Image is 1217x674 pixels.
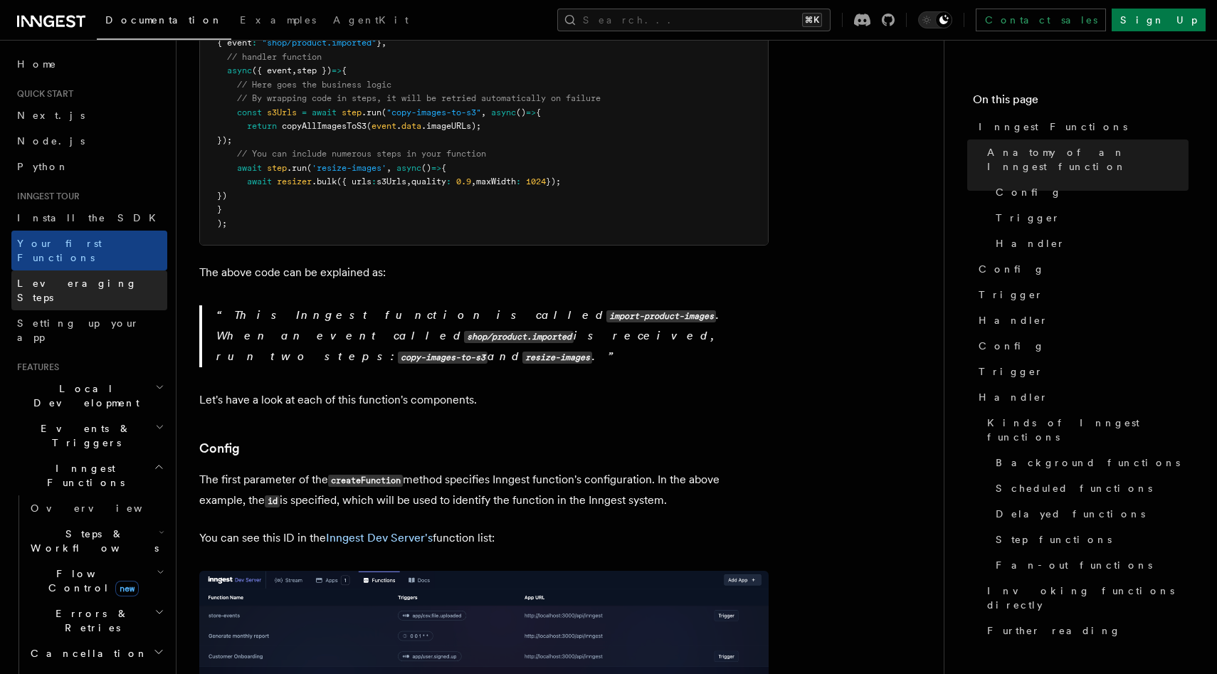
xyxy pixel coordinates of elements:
span: Anatomy of an Inngest function [987,145,1189,174]
span: Your first Functions [17,238,102,263]
button: Events & Triggers [11,416,167,456]
span: Handler [979,390,1048,404]
span: data [401,121,421,131]
span: 1024 [526,177,546,186]
kbd: ⌘K [802,13,822,27]
a: Setting up your app [11,310,167,350]
a: Further reading [981,618,1189,643]
span: async [491,107,516,117]
span: step [342,107,362,117]
a: Config [973,256,1189,282]
span: Setting up your app [17,317,139,343]
code: resize-images [522,352,592,364]
span: ({ urls [337,177,372,186]
a: Fan-out functions [990,552,1189,578]
a: Kinds of Inngest functions [981,410,1189,450]
span: await [237,163,262,173]
span: Kinds of Inngest functions [987,416,1189,444]
a: Home [11,51,167,77]
span: Errors & Retries [25,606,154,635]
span: Steps & Workflows [25,527,159,555]
a: Leveraging Steps [11,270,167,310]
span: Trigger [979,288,1043,302]
span: return [247,121,277,131]
span: "copy-images-to-s3" [386,107,481,117]
span: Further reading [987,623,1121,638]
a: Python [11,154,167,179]
a: Handler [990,231,1189,256]
span: Documentation [105,14,223,26]
span: ( [381,107,386,117]
h4: On this page [973,91,1189,114]
span: Handler [979,313,1048,327]
span: resizer [277,177,312,186]
span: , [481,107,486,117]
span: async [396,163,421,173]
span: Step functions [996,532,1112,547]
span: // By wrapping code in steps, it will be retried automatically on failure [237,93,601,103]
span: , [381,38,386,48]
a: Handler [973,307,1189,333]
span: Invoking functions directly [987,584,1189,612]
a: Sign Up [1112,9,1206,31]
a: Overview [25,495,167,521]
a: Inngest Dev Server's [326,531,433,544]
a: Handler [973,384,1189,410]
span: => [431,163,441,173]
span: 'resize-images' [312,163,386,173]
a: Config [990,179,1189,205]
span: Leveraging Steps [17,278,137,303]
span: Local Development [11,381,155,410]
button: Search...⌘K [557,9,831,31]
span: } [217,204,222,214]
span: Trigger [996,211,1060,225]
a: Install the SDK [11,205,167,231]
a: Config [199,438,240,458]
span: maxWidth [476,177,516,186]
a: Trigger [973,359,1189,384]
code: id [265,495,280,507]
span: Python [17,161,69,172]
code: createFunction [328,475,403,487]
span: () [516,107,526,117]
span: // You can include numerous steps in your function [237,149,486,159]
span: { [342,65,347,75]
span: // Here goes the business logic [237,80,391,90]
span: new [115,581,139,596]
span: Examples [240,14,316,26]
span: Flow Control [25,567,157,595]
button: Flow Controlnew [25,561,167,601]
span: s3Urls [267,107,297,117]
span: }); [217,135,232,145]
span: .bulk [312,177,337,186]
p: This Inngest function is called . When an event called is received, run two steps: and . [216,305,769,367]
a: Delayed functions [990,501,1189,527]
a: Step functions [990,527,1189,552]
span: Overview [31,502,177,514]
p: The first parameter of the method specifies Inngest function's configuration. In the above exampl... [199,470,769,511]
span: "shop/product.imported" [262,38,376,48]
span: await [247,177,272,186]
span: s3Urls [376,177,406,186]
span: ( [307,163,312,173]
a: Background functions [990,450,1189,475]
span: { event [217,38,252,48]
span: // handler function [227,52,322,62]
p: Let's have a look at each of this function's components. [199,390,769,410]
span: Inngest tour [11,191,80,202]
a: Trigger [990,205,1189,231]
span: { [536,107,541,117]
span: step }) [297,65,332,75]
a: Your first Functions [11,231,167,270]
span: copyAllImagesToS3 [282,121,367,131]
button: Errors & Retries [25,601,167,641]
a: Next.js [11,102,167,128]
span: async [227,65,252,75]
span: Fan-out functions [996,558,1152,572]
span: const [237,107,262,117]
span: Config [979,262,1045,276]
span: Handler [996,236,1065,251]
a: Node.js [11,128,167,154]
span: .run [362,107,381,117]
span: step [267,163,287,173]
